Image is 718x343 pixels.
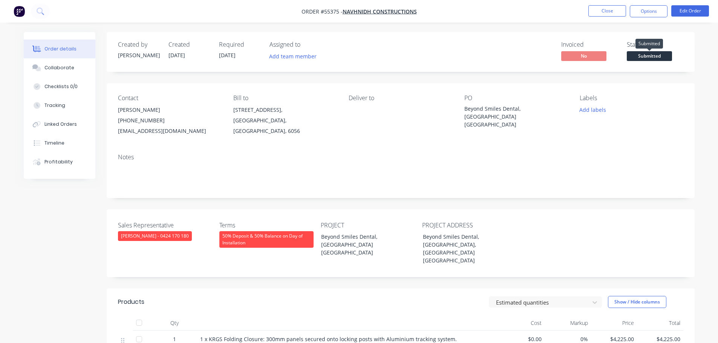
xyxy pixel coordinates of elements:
div: Qty [152,316,197,331]
span: [DATE] [219,52,236,59]
div: Deliver to [349,95,452,102]
span: Order #55375 - [302,8,343,15]
span: No [561,51,606,61]
button: Submitted [627,51,672,63]
button: Profitability [24,152,95,171]
div: Invoiced [561,41,618,48]
span: $4,225.00 [640,335,680,343]
span: 1 [173,335,176,343]
span: Submitted [627,51,672,61]
div: Created [168,41,210,48]
div: [EMAIL_ADDRESS][DOMAIN_NAME] [118,126,221,136]
img: Factory [14,6,25,17]
div: Checklists 0/0 [44,83,78,90]
div: Status [627,41,683,48]
label: Terms [219,221,314,230]
div: Timeline [44,140,64,146]
div: [PHONE_NUMBER] [118,115,221,126]
button: Tracking [24,96,95,115]
div: Collaborate [44,64,74,71]
div: Tracking [44,102,65,109]
div: [PERSON_NAME][PHONE_NUMBER][EMAIL_ADDRESS][DOMAIN_NAME] [118,105,221,136]
span: $0.00 [502,335,542,343]
div: [PERSON_NAME] - 0424 170 180 [118,231,192,241]
div: Assigned to [269,41,345,48]
div: [STREET_ADDRESS],[GEOGRAPHIC_DATA], [GEOGRAPHIC_DATA], 6056 [233,105,337,136]
div: Price [591,316,637,331]
button: Add team member [265,51,320,61]
div: Linked Orders [44,121,77,128]
div: PO [464,95,568,102]
a: Navhnidh Constructions [343,8,417,15]
div: 50% Deposit & 50% Balance on Day of Installation [219,231,314,248]
div: Contact [118,95,221,102]
div: [STREET_ADDRESS], [233,105,337,115]
div: Required [219,41,260,48]
div: Products [118,297,144,306]
button: Edit Order [671,5,709,17]
div: Beyond Smiles Dental, [GEOGRAPHIC_DATA] [GEOGRAPHIC_DATA] [315,231,409,258]
div: [PERSON_NAME] [118,105,221,115]
button: Add labels [576,105,610,115]
div: Created by [118,41,159,48]
div: [PERSON_NAME] [118,51,159,59]
button: Add team member [269,51,321,61]
span: [DATE] [168,52,185,59]
div: Profitability [44,159,73,165]
div: [GEOGRAPHIC_DATA], [GEOGRAPHIC_DATA], 6056 [233,115,337,136]
div: Total [637,316,683,331]
span: $4,225.00 [594,335,634,343]
button: Options [630,5,667,17]
span: 1 x KRGS Folding Closure: 300mm panels secured onto locking posts with Aluminium tracking system. [200,335,457,343]
div: Labels [580,95,683,102]
button: Collaborate [24,58,95,77]
label: PROJECT [321,221,415,230]
div: Order details [44,46,77,52]
label: Sales Representative [118,221,212,230]
button: Order details [24,40,95,58]
div: Submitted [635,39,663,49]
div: Bill to [233,95,337,102]
div: Markup [545,316,591,331]
div: Beyond Smiles Dental, [GEOGRAPHIC_DATA], [GEOGRAPHIC_DATA] [GEOGRAPHIC_DATA] [417,231,511,266]
button: Linked Orders [24,115,95,134]
div: Cost [499,316,545,331]
div: Notes [118,154,683,161]
button: Close [588,5,626,17]
button: Timeline [24,134,95,152]
button: Checklists 0/0 [24,77,95,96]
div: Beyond Smiles Dental, [GEOGRAPHIC_DATA] [GEOGRAPHIC_DATA] [464,105,559,128]
button: Show / Hide columns [608,296,666,308]
span: 0% [548,335,588,343]
label: PROJECT ADDRESS [422,221,516,230]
